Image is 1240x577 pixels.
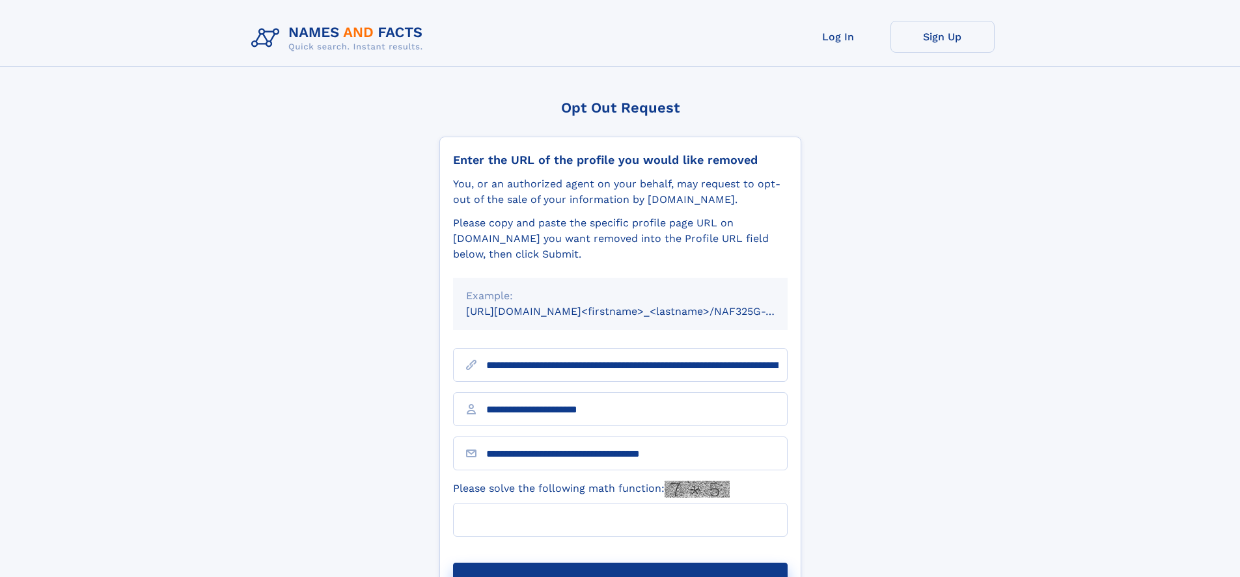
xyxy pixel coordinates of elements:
div: You, or an authorized agent on your behalf, may request to opt-out of the sale of your informatio... [453,176,788,208]
div: Please copy and paste the specific profile page URL on [DOMAIN_NAME] you want removed into the Pr... [453,215,788,262]
a: Log In [786,21,890,53]
img: Logo Names and Facts [246,21,434,56]
small: [URL][DOMAIN_NAME]<firstname>_<lastname>/NAF325G-xxxxxxxx [466,305,812,317]
div: Example: [466,288,775,304]
div: Opt Out Request [439,100,801,116]
label: Please solve the following math function: [453,481,730,498]
div: Enter the URL of the profile you would like removed [453,153,788,167]
a: Sign Up [890,21,995,53]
